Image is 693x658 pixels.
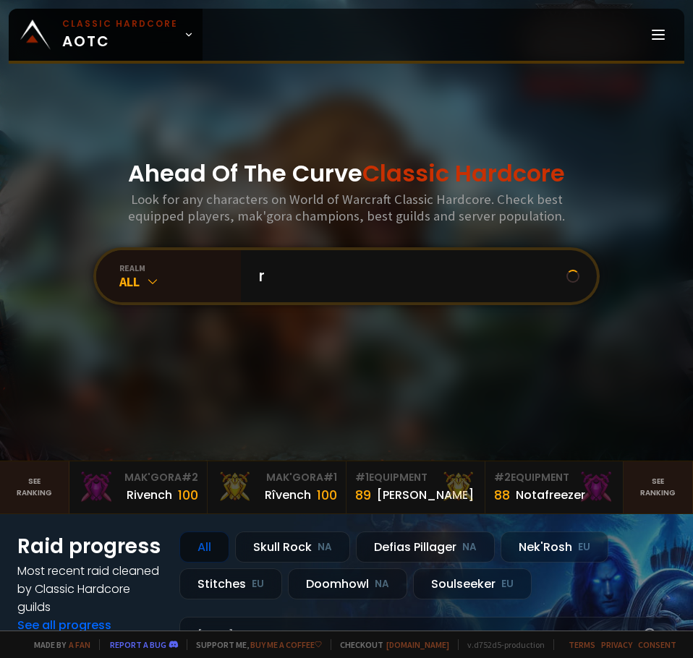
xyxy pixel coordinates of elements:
div: Stitches [179,568,282,599]
span: v. d752d5 - production [458,639,545,650]
small: EU [252,577,264,591]
div: Nek'Rosh [501,531,608,563]
span: # 1 [323,470,337,484]
a: Mak'Gora#1Rîvench100 [208,461,346,513]
span: Made by [25,639,90,650]
div: All [179,531,229,563]
span: AOTC [62,17,178,52]
a: #2Equipment88Notafreezer [485,461,624,513]
div: 100 [317,485,337,505]
h1: Ahead Of The Curve [128,156,565,191]
a: Report a bug [110,639,166,650]
span: # 1 [355,470,369,484]
span: Classic Hardcore [362,157,565,189]
small: NA [462,540,477,555]
small: EU [578,540,590,555]
div: Defias Pillager [356,531,495,563]
a: [DATE]zgpetri on godDefias Pillager8 /90 [179,617,676,655]
h4: Most recent raid cleaned by Classic Hardcore guilds [17,562,162,616]
span: Support me, [187,639,322,650]
a: Buy me a coffee [250,639,322,650]
h1: Raid progress [17,531,162,562]
input: Search a character... [250,250,566,302]
a: Consent [638,639,676,650]
a: #1Equipment89[PERSON_NAME] [346,461,485,513]
div: 88 [494,485,510,505]
a: Seeranking [624,461,693,513]
div: realm [119,262,241,273]
div: Skull Rock [235,531,350,563]
span: Checkout [331,639,449,650]
div: Doomhowl [288,568,407,599]
div: [PERSON_NAME] [377,486,474,504]
div: Equipment [355,470,476,485]
div: 89 [355,485,371,505]
small: EU [501,577,514,591]
small: NA [375,577,389,591]
a: Terms [569,639,595,650]
a: Mak'Gora#2Rivench100 [69,461,208,513]
div: All [119,273,241,290]
span: # 2 [494,470,511,484]
a: Classic HardcoreAOTC [9,9,203,61]
div: Equipment [494,470,615,485]
a: See all progress [17,617,111,633]
div: Soulseeker [413,568,532,599]
div: Mak'Gora [78,470,199,485]
a: Privacy [601,639,632,650]
div: Notafreezer [516,486,585,504]
a: [DOMAIN_NAME] [386,639,449,650]
a: a fan [69,639,90,650]
small: Classic Hardcore [62,17,178,30]
div: Rîvench [265,486,311,504]
span: # 2 [182,470,198,484]
div: Mak'Gora [216,470,337,485]
small: NA [318,540,332,555]
div: 100 [178,485,198,505]
h3: Look for any characters on World of Warcraft Classic Hardcore. Check best equipped players, mak'g... [104,191,590,224]
div: Rivench [127,486,172,504]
